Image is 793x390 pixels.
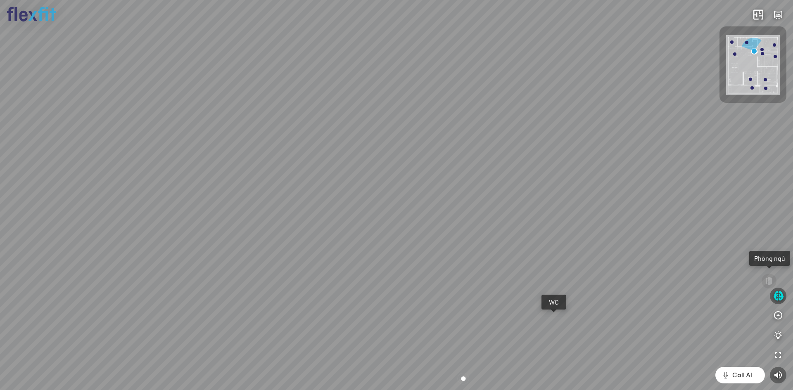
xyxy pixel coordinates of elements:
div: WC [546,298,561,306]
span: Call AI [732,370,752,380]
div: Phòng ngủ [754,254,785,262]
button: Call AI [715,367,765,383]
img: logo [7,7,56,22]
img: Flexfit_Apt1_M__JKL4XAWR2ATG.png [726,35,780,95]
